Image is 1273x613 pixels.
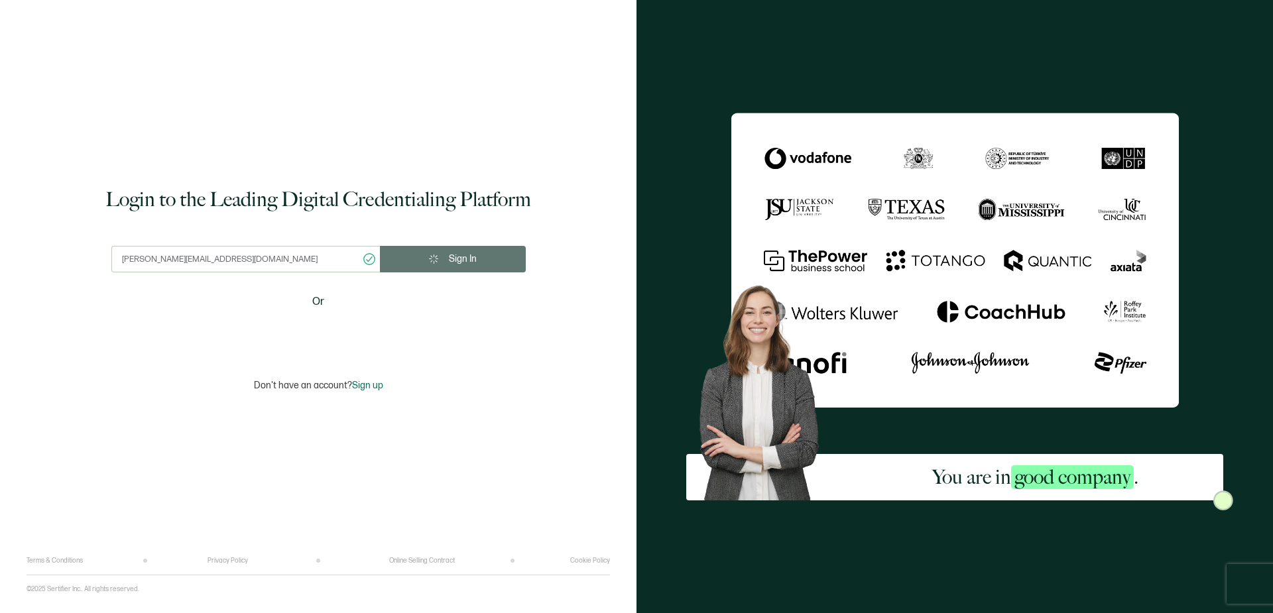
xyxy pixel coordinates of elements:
[254,380,383,391] p: Don't have an account?
[235,319,401,348] iframe: Sign in with Google Button
[111,246,380,272] input: Enter your work email address
[352,380,383,391] span: Sign up
[1213,490,1233,510] img: Sertifier Login
[312,294,324,310] span: Or
[686,274,847,500] img: Sertifier Login - You are in <span class="strong-h">good company</span>. Hero
[208,557,248,565] a: Privacy Policy
[105,186,531,213] h1: Login to the Leading Digital Credentialing Platform
[362,252,377,266] ion-icon: checkmark circle outline
[27,557,83,565] a: Terms & Conditions
[27,585,139,593] p: ©2025 Sertifier Inc.. All rights reserved.
[389,557,455,565] a: Online Selling Contract
[570,557,610,565] a: Cookie Policy
[1011,465,1134,489] span: good company
[731,113,1179,408] img: Sertifier Login - You are in <span class="strong-h">good company</span>.
[932,464,1138,490] h2: You are in .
